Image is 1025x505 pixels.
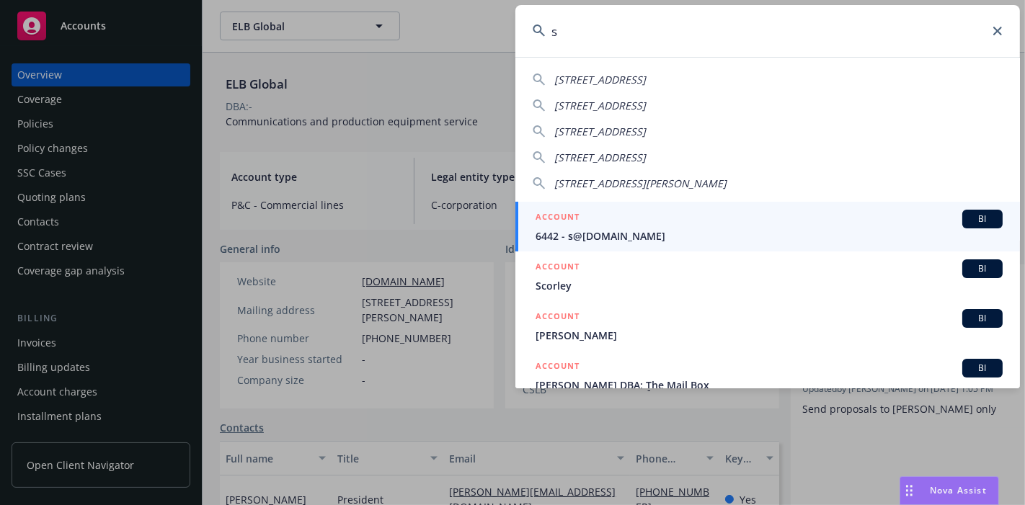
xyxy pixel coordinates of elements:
[536,210,580,227] h5: ACCOUNT
[515,5,1020,57] input: Search...
[536,259,580,277] h5: ACCOUNT
[554,125,646,138] span: [STREET_ADDRESS]
[536,359,580,376] h5: ACCOUNT
[536,377,1003,393] span: [PERSON_NAME] DBA: The Mail Box
[554,151,646,164] span: [STREET_ADDRESS]
[554,73,646,86] span: [STREET_ADDRESS]
[515,202,1020,251] a: ACCOUNTBI6442 - s@[DOMAIN_NAME]
[968,312,997,325] span: BI
[554,99,646,112] span: [STREET_ADDRESS]
[515,351,1020,401] a: ACCOUNTBI[PERSON_NAME] DBA: The Mail Box
[968,213,997,225] span: BI
[930,484,987,496] span: Nova Assist
[536,228,1003,243] span: 6442 - s@[DOMAIN_NAME]
[536,328,1003,343] span: [PERSON_NAME]
[900,476,999,505] button: Nova Assist
[968,362,997,375] span: BI
[554,176,727,190] span: [STREET_ADDRESS][PERSON_NAME]
[536,278,1003,293] span: Scorley
[536,309,580,326] h5: ACCOUNT
[900,477,918,504] div: Drag to move
[515,301,1020,351] a: ACCOUNTBI[PERSON_NAME]
[968,262,997,275] span: BI
[515,251,1020,301] a: ACCOUNTBIScorley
